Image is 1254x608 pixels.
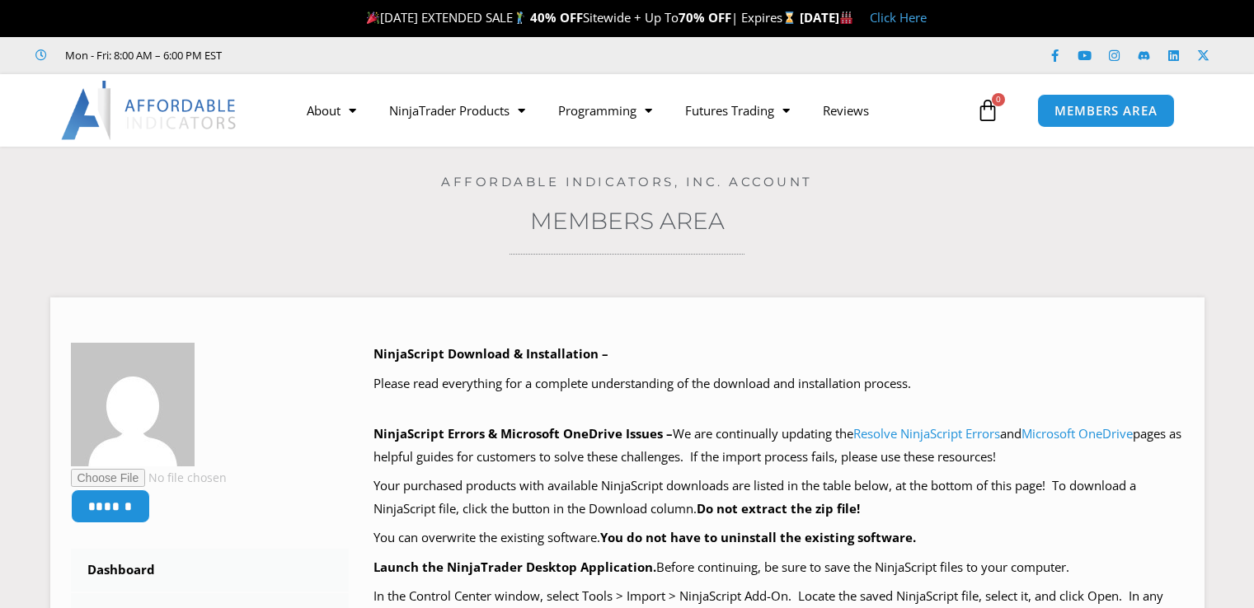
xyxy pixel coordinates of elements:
a: Reviews [806,91,885,129]
p: Before continuing, be sure to save the NinjaScript files to your computer. [373,556,1184,579]
b: NinjaScript Download & Installation – [373,345,608,362]
strong: 70% OFF [679,9,731,26]
a: NinjaTrader Products [373,91,542,129]
strong: [DATE] [800,9,853,26]
b: NinjaScript Errors & Microsoft OneDrive Issues – [373,425,673,442]
a: 0 [951,87,1024,134]
b: You do not have to uninstall the existing software. [600,529,916,545]
nav: Menu [290,91,972,129]
p: Your purchased products with available NinjaScript downloads are listed in the table below, at th... [373,475,1184,521]
a: MEMBERS AREA [1037,94,1175,128]
img: 🏌️‍♂️ [514,12,526,24]
b: Launch the NinjaTrader Desktop Application. [373,559,656,575]
p: You can overwrite the existing software. [373,526,1184,550]
iframe: Customer reviews powered by Trustpilot [245,47,492,63]
a: Resolve NinjaScript Errors [853,425,1000,442]
a: Futures Trading [669,91,806,129]
a: Members Area [530,207,725,235]
img: 🏭 [840,12,852,24]
img: LogoAI | Affordable Indicators – NinjaTrader [61,81,238,140]
a: Dashboard [71,549,350,592]
a: Programming [542,91,669,129]
img: 🎉 [367,12,379,24]
p: We are continually updating the and pages as helpful guides for customers to solve these challeng... [373,423,1184,469]
span: [DATE] EXTENDED SALE Sitewide + Up To | Expires [363,9,800,26]
p: Please read everything for a complete understanding of the download and installation process. [373,372,1184,395]
a: About [290,91,373,129]
img: a1dfe58a44d7d36647f3c0aa5a424f7ae205045e90ec0f39b4dd73553e44f651 [71,343,195,466]
span: Mon - Fri: 8:00 AM – 6:00 PM EST [61,45,222,65]
strong: 40% OFF [530,9,583,26]
a: Microsoft OneDrive [1022,425,1133,442]
span: 0 [992,93,1005,106]
b: Do not extract the zip file! [697,500,860,517]
a: Affordable Indicators, Inc. Account [441,174,813,189]
img: ⌛ [783,12,796,24]
a: Click Here [870,9,927,26]
span: MEMBERS AREA [1054,105,1158,117]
